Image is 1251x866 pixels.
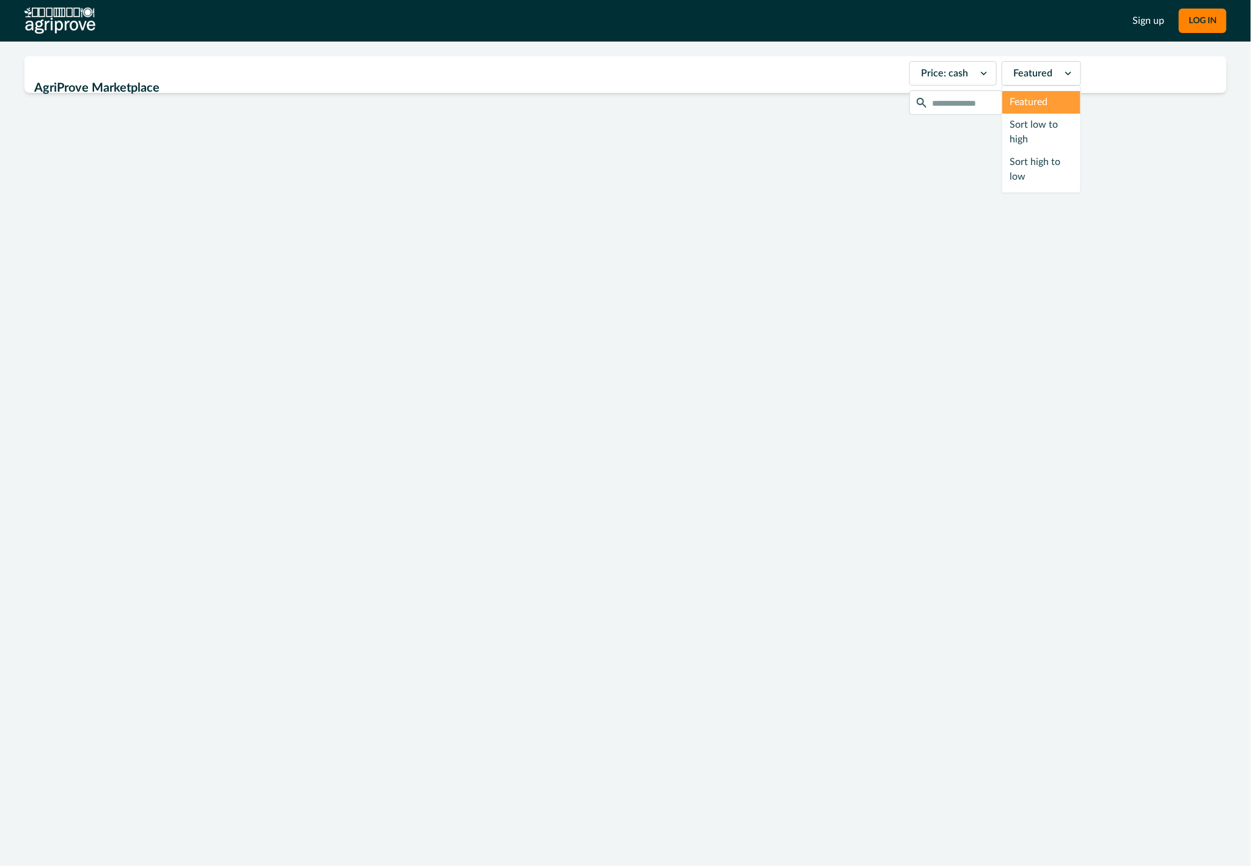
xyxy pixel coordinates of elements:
[1002,114,1080,151] div: Sort low to high
[34,76,902,100] h2: AgriProve Marketplace
[1002,151,1080,188] div: Sort high to low
[24,7,95,34] img: AgriProve logo
[1179,9,1227,33] button: LOG IN
[1002,91,1080,114] div: Featured
[1132,13,1164,28] a: Sign up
